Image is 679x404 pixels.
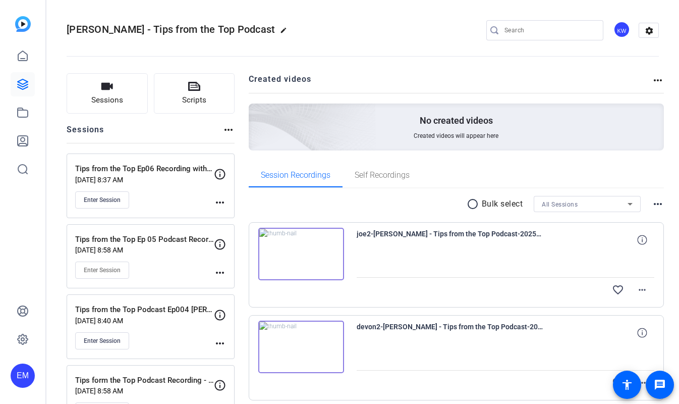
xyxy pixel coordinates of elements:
[75,234,214,245] p: Tips from the Top Ep 05 Podcast Recording [PERSON_NAME]
[154,73,235,114] button: Scripts
[613,21,631,39] ngx-avatar: Kyle Wilson
[214,337,226,349] mat-icon: more_horiz
[612,377,624,389] mat-icon: favorite_border
[612,284,624,296] mat-icon: favorite_border
[75,304,214,316] p: Tips from the Top Podcast Ep004 [PERSON_NAME]-Pyos
[75,375,214,386] p: Tips form the Top Podcast Recording - [PERSON_NAME]
[654,379,666,391] mat-icon: message
[258,321,344,373] img: thumb-nail
[355,171,410,179] span: Self Recordings
[467,198,482,210] mat-icon: radio_button_unchecked
[636,284,648,296] mat-icon: more_horiz
[414,132,498,140] span: Created videos will appear here
[67,124,104,143] h2: Sessions
[357,228,543,252] span: joe2-[PERSON_NAME] - Tips from the Top Podcast-2025-09-15-10-49-53-872-1
[136,4,376,223] img: Creted videos background
[652,74,664,86] mat-icon: more_horiz
[91,94,123,106] span: Sessions
[542,201,578,208] span: All Sessions
[261,171,330,179] span: Session Recordings
[11,364,35,388] div: EM
[67,23,275,35] span: [PERSON_NAME] - Tips from the Top Podcast
[84,196,121,204] span: Enter Session
[639,23,659,38] mat-icon: settings
[84,266,121,274] span: Enter Session
[84,337,121,345] span: Enter Session
[621,379,633,391] mat-icon: accessibility
[504,24,595,36] input: Search
[75,176,214,184] p: [DATE] 8:37 AM
[222,124,235,136] mat-icon: more_horiz
[75,387,214,395] p: [DATE] 8:58 AM
[182,94,206,106] span: Scripts
[75,332,129,349] button: Enter Session
[15,16,31,32] img: blue-gradient.svg
[249,73,652,93] h2: Created videos
[636,377,648,389] mat-icon: more_horiz
[258,228,344,280] img: thumb-nail
[75,262,129,279] button: Enter Session
[214,196,226,209] mat-icon: more_horiz
[75,191,129,209] button: Enter Session
[420,115,493,127] p: No created videos
[75,246,214,254] p: [DATE] 8:58 AM
[482,198,523,210] p: Bulk select
[652,198,664,210] mat-icon: more_horiz
[75,163,214,175] p: Tips from the Top Ep06 Recording with [PERSON_NAME]
[613,21,630,38] div: KW
[75,317,214,325] p: [DATE] 8:40 AM
[280,27,292,39] mat-icon: edit
[67,73,148,114] button: Sessions
[214,267,226,279] mat-icon: more_horiz
[357,321,543,345] span: devon2-[PERSON_NAME] - Tips from the Top Podcast-2025-09-15-10-49-53-872-0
